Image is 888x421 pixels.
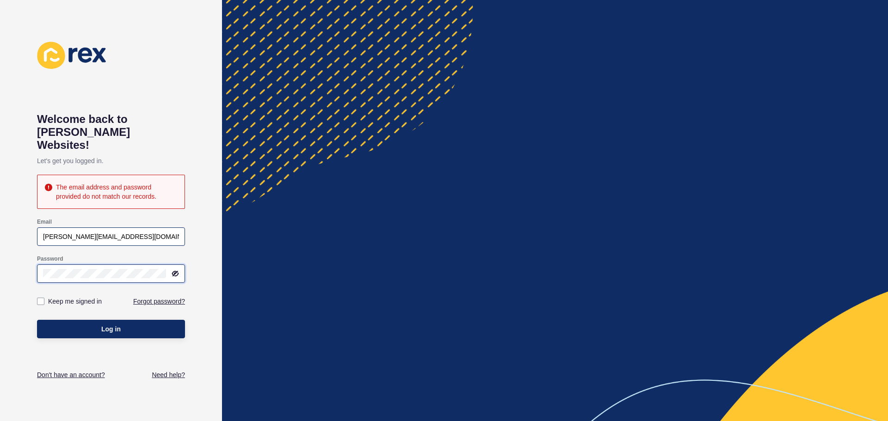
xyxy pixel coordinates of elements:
[37,152,185,170] p: Let's get you logged in.
[37,255,63,262] label: Password
[37,218,52,226] label: Email
[152,370,185,379] a: Need help?
[37,320,185,338] button: Log in
[133,297,185,306] a: Forgot password?
[37,113,185,152] h1: Welcome back to [PERSON_NAME] Websites!
[56,183,177,201] div: The email address and password provided do not match our records.
[37,370,105,379] a: Don't have an account?
[48,297,102,306] label: Keep me signed in
[101,324,121,334] span: Log in
[43,232,179,241] input: e.g. name@company.com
